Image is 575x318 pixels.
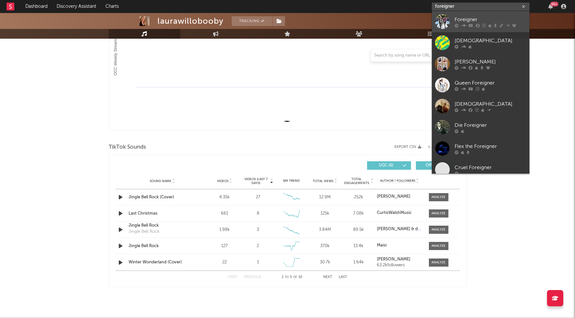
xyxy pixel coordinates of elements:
div: 8 [257,210,259,217]
a: Flex the Foreigner [432,138,529,159]
a: Jingle Bell Rock [129,243,197,249]
div: [PERSON_NAME] [455,58,526,66]
div: 1 [257,259,259,266]
a: [PERSON_NAME] [377,194,422,199]
span: Total Engagements [343,177,370,185]
button: + Add TikTok Sound [428,145,467,149]
a: Foreigner [432,11,529,32]
button: Tracking [232,16,272,26]
span: Official ( 4 ) [420,164,450,167]
div: Cruel Foreigner [455,164,526,171]
div: 22 [210,259,240,266]
button: Last [339,275,347,279]
div: 4.35k [210,194,240,201]
div: 3.84M [310,227,340,233]
div: Die Foreigner [455,121,526,129]
a: Jingle Bell Rock [129,222,197,229]
div: 27 [256,194,260,201]
a: CurtisWalshMusic [377,211,422,215]
button: Export CSV [394,145,421,149]
a: [DEMOGRAPHIC_DATA] [432,32,529,53]
a: Last Christmas [129,210,197,217]
input: Search for artists [432,3,529,11]
span: Author / Followers [380,179,415,183]
button: + Add TikTok Sound [421,145,467,149]
span: UGC ( 6 ) [371,164,401,167]
a: Die Foreigner [432,117,529,138]
input: Search by song name or URL [371,53,440,58]
div: 12.9M [310,194,340,201]
div: 13.4k [343,243,374,249]
div: 63.2k followers [377,263,422,268]
div: 30.7k [310,259,340,266]
div: 1.98k [210,227,240,233]
a: Jingle Bell Rock (Cover) [129,194,197,201]
span: Videos (last 7 days) [243,177,269,185]
a: Queen Foreigner [432,74,529,96]
div: 2 [257,243,259,249]
div: Foreigner [455,16,526,23]
div: 252k [343,194,374,201]
button: First [228,275,238,279]
div: Jingle Bell Rock [129,229,159,235]
a: Winter Wonderland (Cover) [129,259,197,266]
span: Videos [217,179,228,183]
div: 6M Trend [276,179,307,183]
button: Previous [244,275,261,279]
div: 125k [310,210,340,217]
div: 3 [257,227,259,233]
div: 7.08k [343,210,374,217]
div: Queen Foreigner [455,79,526,87]
a: Maisi [377,243,422,248]
button: Official(4) [416,161,460,170]
div: 89.5k [343,227,374,233]
span: to [285,276,289,279]
a: [PERSON_NAME] [432,53,529,74]
button: 99+ [548,4,553,9]
button: UGC(6) [367,161,411,170]
div: 1 5 10 [274,273,310,281]
div: 127 [210,243,240,249]
strong: CurtisWalshMusic [377,211,412,215]
span: TikTok Sounds [109,143,146,151]
div: 661 [210,210,240,217]
div: laurawillobooby [157,16,224,26]
button: Next [323,275,332,279]
div: Flex the Foreigner [455,142,526,150]
strong: [PERSON_NAME] [377,257,410,261]
span: Sound Name [150,179,171,183]
strong: Maisi [377,243,387,247]
div: [DEMOGRAPHIC_DATA] [455,37,526,45]
div: 370k [310,243,340,249]
a: Cruel Foreigner [432,159,529,180]
span: of [293,276,297,279]
a: [PERSON_NAME] & danpartomusic [377,227,422,232]
span: Total Views [313,179,333,183]
a: [PERSON_NAME] [377,257,422,262]
strong: [PERSON_NAME] [377,194,410,199]
div: 99 + [550,2,558,7]
div: [DEMOGRAPHIC_DATA] [455,100,526,108]
div: 1.64k [343,259,374,266]
text: OCC Weekly Streams [113,37,118,75]
strong: [PERSON_NAME] & danpartomusic [377,227,445,231]
a: [DEMOGRAPHIC_DATA] [432,96,529,117]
